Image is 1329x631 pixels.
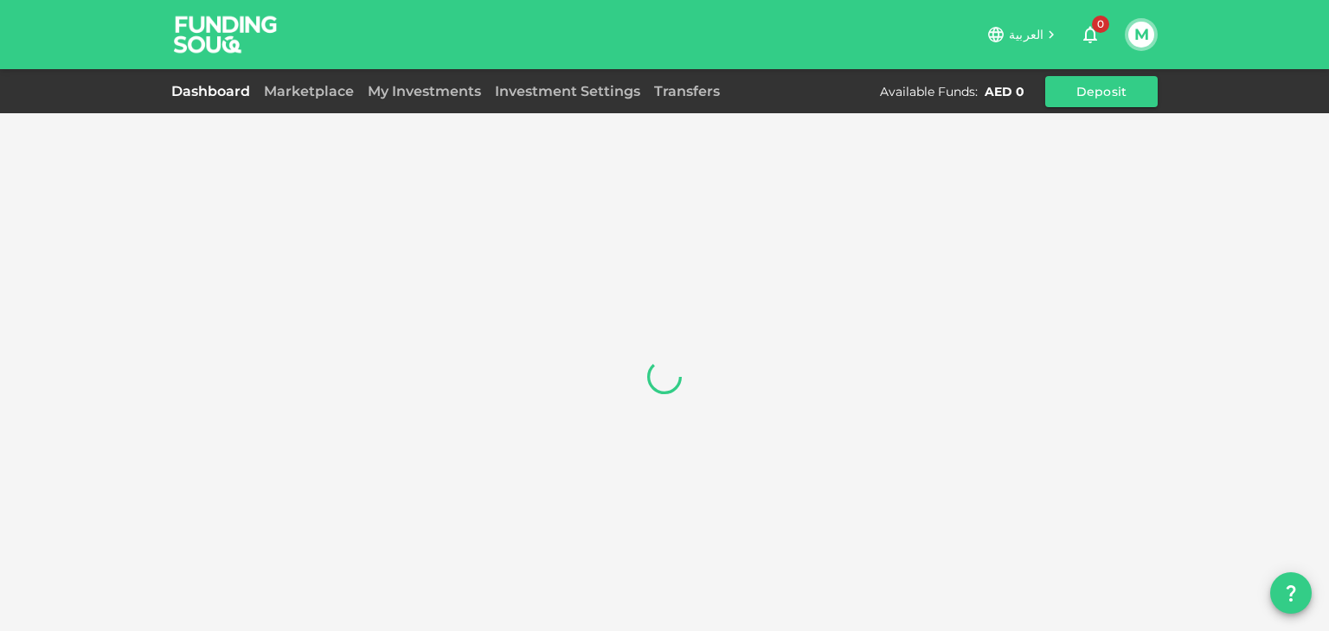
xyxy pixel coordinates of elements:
[1073,17,1107,52] button: 0
[985,83,1024,100] div: AED 0
[361,83,488,99] a: My Investments
[1128,22,1154,48] button: M
[171,83,257,99] a: Dashboard
[488,83,647,99] a: Investment Settings
[880,83,978,100] div: Available Funds :
[647,83,727,99] a: Transfers
[1045,76,1158,107] button: Deposit
[1092,16,1109,33] span: 0
[257,83,361,99] a: Marketplace
[1009,27,1043,42] span: العربية
[1270,572,1312,614] button: question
